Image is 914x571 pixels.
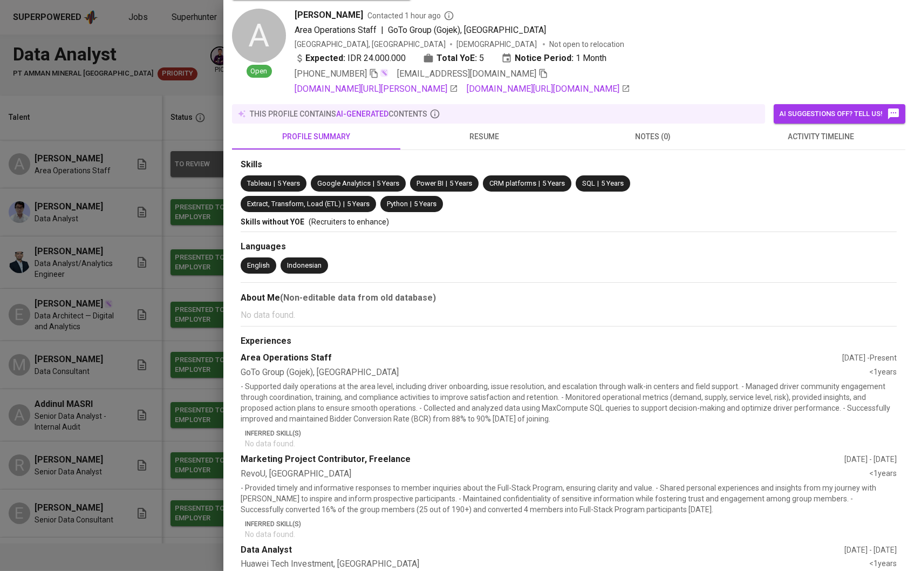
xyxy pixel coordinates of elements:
[241,159,897,171] div: Skills
[241,217,304,226] span: Skills without YOE
[277,179,300,187] span: 5 Years
[844,454,897,465] div: [DATE] - [DATE]
[295,52,406,65] div: IDR 24.000.000
[449,179,472,187] span: 5 Years
[542,179,565,187] span: 5 Years
[241,335,897,348] div: Experiences
[241,291,897,304] div: About Me
[245,438,897,449] p: No data found.
[388,25,546,35] span: GoTo Group (Gojek), [GEOGRAPHIC_DATA]
[241,241,897,253] div: Languages
[343,199,345,209] span: |
[245,429,897,438] p: Inferred Skill(s)
[241,468,869,480] div: RevoU, [GEOGRAPHIC_DATA]
[549,39,624,50] p: Not open to relocation
[869,558,897,570] div: <1 years
[601,179,624,187] span: 5 Years
[241,381,897,424] p: - Supported daily operations at the area level, including driver onboarding, issue resolution, an...
[241,544,844,556] div: Data Analyst
[444,10,454,21] svg: By Batam recruiter
[347,200,370,208] span: 5 Years
[397,69,536,79] span: [EMAIL_ADDRESS][DOMAIN_NAME]
[377,179,399,187] span: 5 Years
[241,453,844,466] div: Marketing Project Contributor, Freelance
[597,179,599,189] span: |
[317,179,371,187] span: Google Analytics
[869,366,897,379] div: <1 years
[247,200,341,208] span: Extract, Transform, Load (ETL)
[380,69,388,77] img: magic_wand.svg
[844,545,897,555] div: [DATE] - [DATE]
[387,200,408,208] span: Python
[295,9,363,22] span: [PERSON_NAME]
[479,52,484,65] span: 5
[489,179,536,187] span: CRM platforms
[446,179,447,189] span: |
[247,66,272,77] span: Open
[280,293,436,303] b: (Non-editable data from old database)
[417,179,444,187] span: Power BI
[295,25,377,35] span: Area Operations Staff
[305,52,345,65] b: Expected:
[410,199,412,209] span: |
[250,108,427,119] p: this profile contains contents
[336,110,388,118] span: AI-generated
[287,261,322,271] div: Indonesian
[295,83,458,96] a: [DOMAIN_NAME][URL][PERSON_NAME]
[245,529,897,540] p: No data found.
[295,69,367,79] span: [PHONE_NUMBER]
[582,179,595,187] span: SQL
[247,179,271,187] span: Tableau
[414,200,436,208] span: 5 Years
[538,179,540,189] span: |
[241,366,869,379] div: GoTo Group (Gojek), [GEOGRAPHIC_DATA]
[274,179,275,189] span: |
[309,217,389,226] span: (Recruiters to enhance)
[774,104,905,124] button: AI suggestions off? Tell us!
[456,39,538,50] span: [DEMOGRAPHIC_DATA]
[241,558,869,570] div: Huawei Tech Investment, [GEOGRAPHIC_DATA]
[245,519,897,529] p: Inferred Skill(s)
[779,107,900,120] span: AI suggestions off? Tell us!
[241,309,897,322] p: No data found.
[744,130,899,144] span: activity timeline
[842,352,897,363] div: [DATE] - Present
[407,130,562,144] span: resume
[367,10,454,21] span: Contacted 1 hour ago
[869,468,897,480] div: <1 years
[501,52,606,65] div: 1 Month
[373,179,374,189] span: |
[295,39,446,50] div: [GEOGRAPHIC_DATA], [GEOGRAPHIC_DATA]
[575,130,731,144] span: notes (0)
[241,352,842,364] div: Area Operations Staff
[515,52,574,65] b: Notice Period:
[381,24,384,37] span: |
[467,83,630,96] a: [DOMAIN_NAME][URL][DOMAIN_NAME]
[247,261,270,271] div: English
[232,9,286,63] div: A
[241,482,897,515] p: - Provided timely and informative responses to member inquiries about the Full-Stack Program, ens...
[436,52,477,65] b: Total YoE:
[238,130,394,144] span: profile summary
